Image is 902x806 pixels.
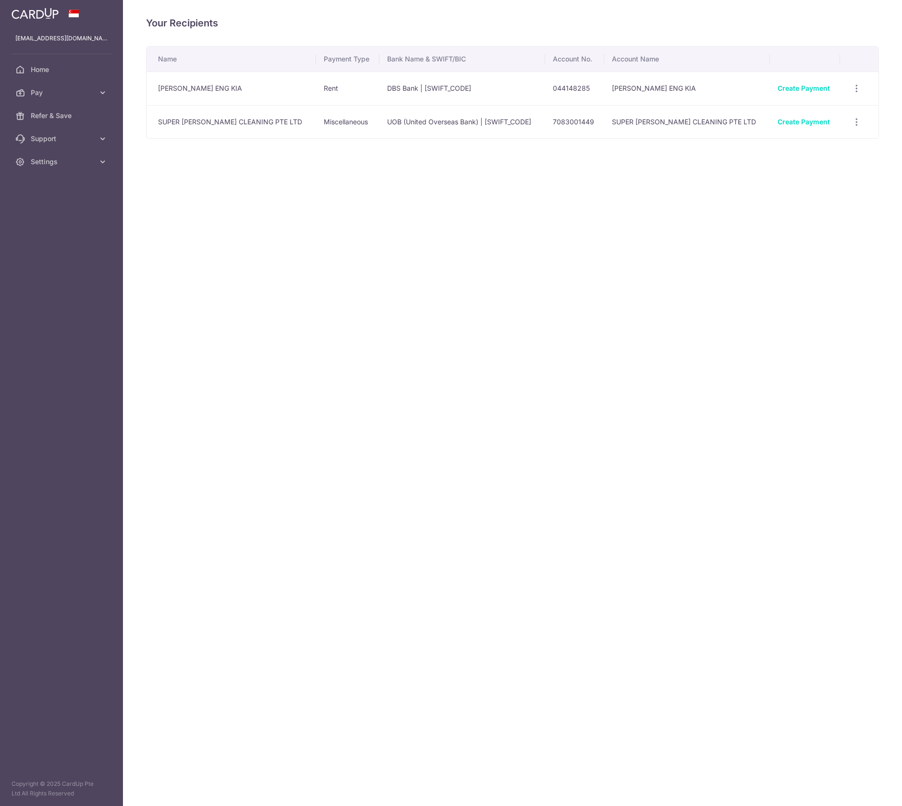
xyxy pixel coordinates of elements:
[31,65,94,74] span: Home
[146,72,316,105] td: [PERSON_NAME] ENG KIA
[379,47,545,72] th: Bank Name & SWIFT/BIC
[604,105,770,139] td: SUPER [PERSON_NAME] CLEANING PTE LTD
[545,47,604,72] th: Account No.
[12,8,59,19] img: CardUp
[31,111,94,120] span: Refer & Save
[31,88,94,97] span: Pay
[146,47,316,72] th: Name
[316,72,379,105] td: Rent
[146,15,879,31] h4: Your Recipients
[778,84,830,92] a: Create Payment
[545,105,604,139] td: 7083001449
[31,134,94,144] span: Support
[316,105,379,139] td: Miscellaneous
[146,105,316,139] td: SUPER [PERSON_NAME] CLEANING PTE LTD
[316,47,379,72] th: Payment Type
[545,72,604,105] td: 044148285
[778,118,830,126] a: Create Payment
[15,34,108,43] p: [EMAIL_ADDRESS][DOMAIN_NAME]
[379,105,545,139] td: UOB (United Overseas Bank) | [SWIFT_CODE]
[604,72,770,105] td: [PERSON_NAME] ENG KIA
[379,72,545,105] td: DBS Bank | [SWIFT_CODE]
[604,47,770,72] th: Account Name
[31,157,94,167] span: Settings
